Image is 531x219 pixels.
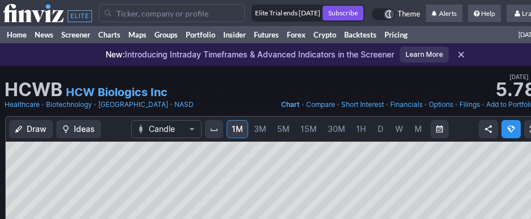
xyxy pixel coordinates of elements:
a: D [371,120,390,138]
a: Forex [283,26,310,43]
a: 5M [272,120,295,138]
a: Biotechnology [46,99,92,110]
a: NASD [174,99,194,110]
span: Compare [306,100,335,109]
span: • [169,99,173,110]
a: 30M [323,120,350,138]
div: Elite Trial ends [DATE] [253,7,320,19]
p: Introducing Intraday Timeframes & Advanced Indicators in the Screener [106,49,394,60]
a: Filings [459,99,480,110]
span: Chart [281,100,300,109]
span: 30M [328,124,345,134]
a: 3M [249,120,271,138]
span: • [93,99,97,110]
a: Futures [250,26,283,43]
a: HCW Biologics Inc [66,84,168,100]
span: 5M [277,124,290,134]
a: Short Interest [341,99,384,110]
a: Learn More [400,47,449,63]
a: Home [3,26,31,43]
span: • [481,99,485,110]
a: Help [468,5,501,23]
a: 1M [227,120,248,138]
span: D [378,124,383,134]
span: W [395,124,403,134]
a: [GEOGRAPHIC_DATA] [98,99,168,110]
a: News [31,26,57,43]
a: Maps [124,26,150,43]
a: Subscribe [323,6,363,20]
span: Ideas [74,123,95,135]
a: M [409,120,427,138]
span: Candle [149,123,184,135]
span: • [301,99,305,110]
button: Interval [205,120,223,138]
span: Theme [398,8,420,20]
a: Backtests [340,26,381,43]
a: Options [429,99,453,110]
a: Portfolio [182,26,219,43]
button: Draw [9,120,53,138]
a: Pricing [381,26,412,43]
span: New: [106,49,125,59]
a: Alerts [426,5,462,23]
a: Screener [57,26,94,43]
a: Financials [390,99,423,110]
a: Chart [281,99,300,110]
button: Range [430,120,449,138]
span: 3M [254,124,266,134]
a: Insider [219,26,250,43]
span: M [415,124,422,134]
span: • [41,99,45,110]
a: Compare [306,99,335,110]
a: 1H [351,120,371,138]
span: Draw [27,123,47,135]
button: Chart Type [131,120,202,138]
span: Filings [459,100,480,109]
a: Groups [150,26,182,43]
a: 15M [295,120,322,138]
span: 1H [356,124,366,134]
input: Search [99,4,245,22]
span: 15M [300,124,317,134]
span: • [424,99,428,110]
a: Crypto [310,26,340,43]
a: Charts [94,26,124,43]
a: Theme [371,8,420,20]
span: • [336,99,340,110]
h1: HCWB [5,81,62,99]
button: Ideas [56,120,101,138]
span: 1M [232,124,243,134]
span: • [454,99,458,110]
button: Explore new features [501,120,521,138]
a: Healthcare [5,99,40,110]
span: • [385,99,389,110]
a: W [390,120,408,138]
